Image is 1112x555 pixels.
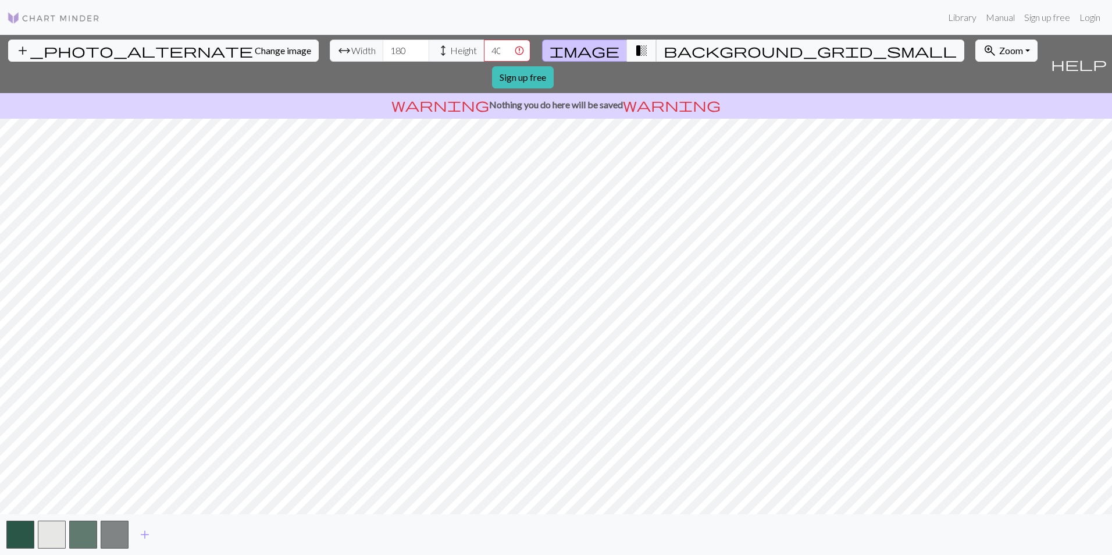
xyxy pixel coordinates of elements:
a: Sign up free [492,66,554,88]
button: Zoom [975,40,1038,62]
a: Login [1075,6,1105,29]
span: zoom_in [983,42,997,59]
p: Nothing you do here will be saved [5,98,1107,112]
span: background_grid_small [664,42,957,59]
a: Manual [981,6,1020,29]
span: Width [351,44,376,58]
span: height [436,42,450,59]
span: warning [623,97,721,113]
a: Library [943,6,981,29]
span: transition_fade [635,42,648,59]
span: Change image [255,45,311,56]
a: Sign up free [1020,6,1075,29]
button: Help [1046,35,1112,93]
button: Change image [8,40,319,62]
span: add_photo_alternate [16,42,253,59]
button: Add color [130,524,159,546]
img: Logo [7,11,100,25]
span: warning [391,97,489,113]
span: add [138,526,152,543]
span: Height [450,44,477,58]
span: help [1051,56,1107,72]
span: Zoom [999,45,1023,56]
span: arrow_range [337,42,351,59]
span: image [550,42,619,59]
